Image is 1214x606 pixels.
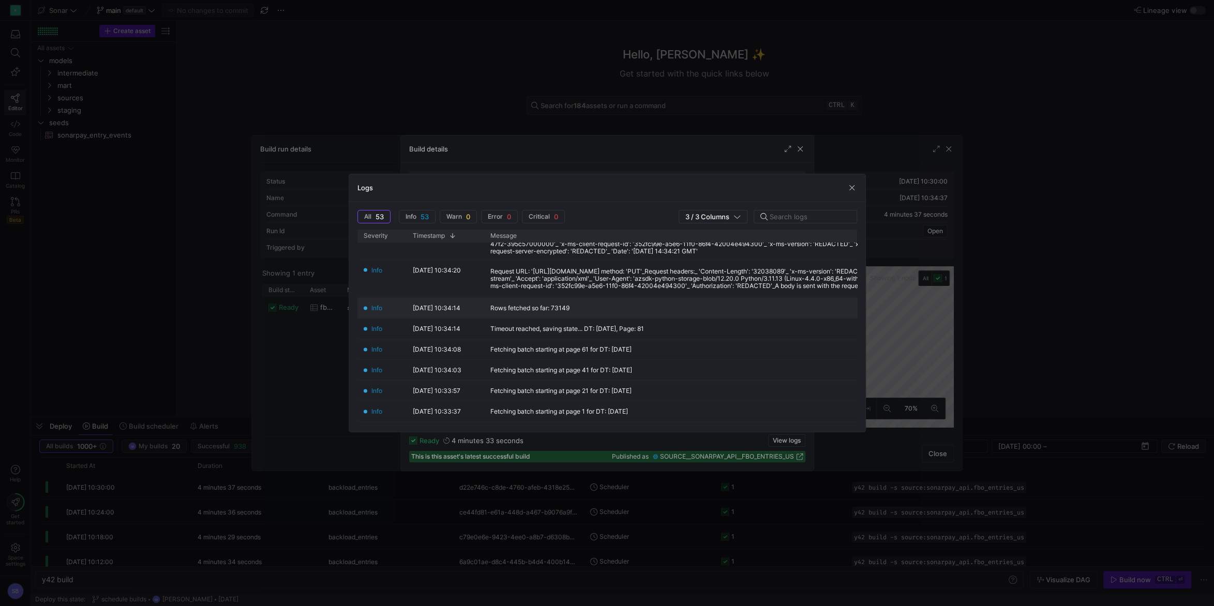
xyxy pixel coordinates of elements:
[490,367,632,374] div: Fetching batch starting at page 41 for DT: [DATE]
[490,408,628,415] div: Fetching batch starting at page 1 for DT: [DATE]
[413,265,461,276] y42-timestamp-cell-renderer: [DATE] 10:34:20
[679,210,747,223] button: 3 / 3 Columns
[490,305,569,312] div: Rows fetched so far: 73149
[357,210,391,223] button: All53
[376,213,384,221] span: 53
[490,232,517,239] span: Message
[488,213,503,220] span: Error
[371,265,382,276] span: Info
[413,365,461,375] y42-timestamp-cell-renderer: [DATE] 10:34:03
[440,210,477,223] button: Warn0
[421,213,429,221] span: 53
[522,210,565,223] button: Critical0
[371,406,382,417] span: Info
[371,323,382,334] span: Info
[371,365,382,375] span: Info
[507,213,511,221] span: 0
[490,387,632,395] div: Fetching batch starting at page 21 for DT: [DATE]
[364,232,388,239] span: Severity
[490,268,988,290] div: Request URL: '[URL][DOMAIN_NAME] method: 'PUT'_Request headers:_ 'Content-Length': '32038089'_ 'x...
[529,213,550,220] span: Critical
[364,213,371,220] span: All
[481,210,518,223] button: Error0
[413,232,445,239] span: Timestamp
[413,406,461,417] y42-timestamp-cell-renderer: [DATE] 10:33:37
[371,234,382,245] span: Info
[554,213,558,221] span: 0
[371,385,382,396] span: Info
[490,233,988,255] div: Response status: 201_Response headers:_ 'Content-Length': '0'_ 'Server': 'Windows-Azure-Blob/1.0 ...
[413,385,460,396] y42-timestamp-cell-renderer: [DATE] 10:33:57
[406,213,416,220] span: Info
[490,325,644,332] div: Timeout reached, saving state... DT: [DATE], Page: 81
[413,323,460,334] y42-timestamp-cell-renderer: [DATE] 10:34:14
[770,213,848,221] input: Search logs
[371,302,382,313] span: Info
[685,213,733,221] span: 3 / 3 Columns
[446,213,462,220] span: Warn
[413,234,460,245] y42-timestamp-cell-renderer: [DATE] 10:34:22
[413,302,460,313] y42-timestamp-cell-renderer: [DATE] 10:34:14
[399,210,436,223] button: Info53
[466,213,470,221] span: 0
[490,346,632,353] div: Fetching batch starting at page 61 for DT: [DATE]
[413,344,461,355] y42-timestamp-cell-renderer: [DATE] 10:34:08
[357,184,373,192] h3: Logs
[371,344,382,355] span: Info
